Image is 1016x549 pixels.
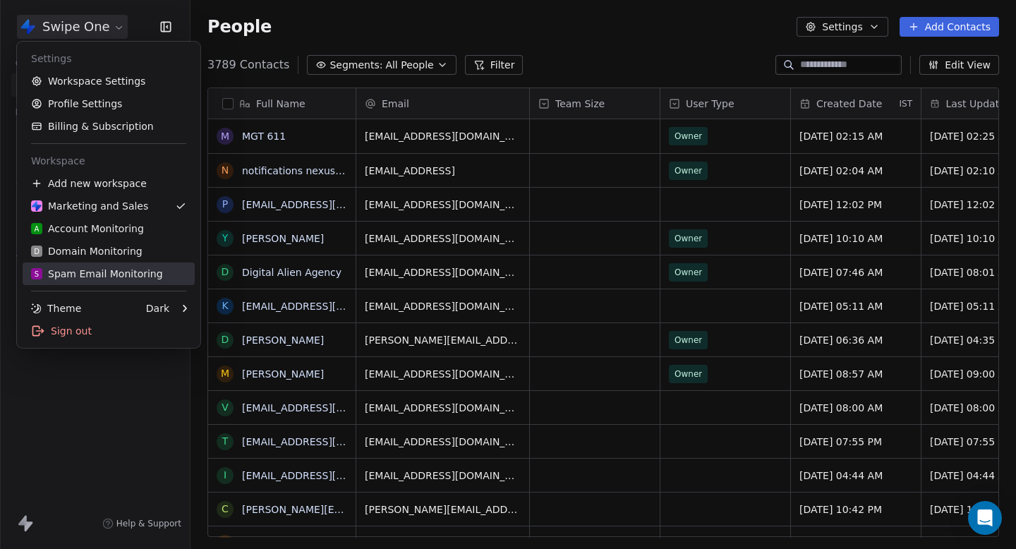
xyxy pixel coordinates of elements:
[365,469,521,483] span: [EMAIL_ADDRESS][DOMAIN_NAME]
[799,401,883,415] span: [DATE] 08:00 AM
[799,333,883,347] span: [DATE] 06:36 AM
[930,129,1013,143] span: [DATE] 02:25 AM
[930,333,1012,347] span: [DATE] 04:35 PM
[23,47,195,70] div: Settings
[930,435,1012,449] span: [DATE] 07:55 PM
[365,333,521,347] span: [PERSON_NAME][EMAIL_ADDRESS][DOMAIN_NAME]
[31,301,81,315] div: Theme
[365,231,521,246] span: [EMAIL_ADDRESS][DOMAIN_NAME]
[799,469,883,483] span: [DATE] 04:44 AM
[31,244,143,258] div: Domain Monitoring
[365,299,521,313] span: [EMAIL_ADDRESS][DOMAIN_NAME]
[31,267,163,281] div: Spam Email Monitoring
[35,269,39,279] span: S
[31,199,148,213] div: Marketing and Sales
[365,265,521,279] span: [EMAIL_ADDRESS][DOMAIN_NAME]
[146,301,169,315] div: Dark
[365,367,521,381] span: [EMAIL_ADDRESS][DOMAIN_NAME]
[23,150,195,172] div: Workspace
[930,265,1013,279] span: [DATE] 08:01 AM
[365,164,455,178] span: [EMAIL_ADDRESS]
[799,198,882,212] span: [DATE] 12:02 PM
[930,231,1013,246] span: [DATE] 10:10 AM
[799,299,883,313] span: [DATE] 05:11 AM
[799,367,883,381] span: [DATE] 08:57 AM
[930,469,1013,483] span: [DATE] 04:44 AM
[799,231,883,246] span: [DATE] 10:10 AM
[31,222,144,236] div: Account Monitoring
[23,70,195,92] a: Workspace Settings
[365,401,521,415] span: [EMAIL_ADDRESS][DOMAIN_NAME]
[23,320,195,342] div: Sign out
[35,224,40,234] span: A
[31,200,42,212] img: Swipe%20One%20Logo%201-1.svg
[34,246,40,257] span: D
[799,502,882,517] span: [DATE] 10:42 PM
[930,502,1012,517] span: [DATE] 10:42 PM
[365,198,521,212] span: [EMAIL_ADDRESS][DOMAIN_NAME]
[930,367,1013,381] span: [DATE] 09:00 AM
[365,435,521,449] span: [EMAIL_ADDRESS][DOMAIN_NAME]
[23,172,195,195] div: Add new workspace
[799,435,882,449] span: [DATE] 07:55 PM
[799,129,883,143] span: [DATE] 02:15 AM
[930,401,1013,415] span: [DATE] 08:00 AM
[23,115,195,138] a: Billing & Subscription
[930,164,1013,178] span: [DATE] 02:10 AM
[799,164,883,178] span: [DATE] 02:04 AM
[365,129,521,143] span: [EMAIL_ADDRESS][DOMAIN_NAME]
[930,198,1012,212] span: [DATE] 12:02 PM
[365,502,521,517] span: [PERSON_NAME][EMAIL_ADDRESS][DOMAIN_NAME]
[23,92,195,115] a: Profile Settings
[799,265,883,279] span: [DATE] 07:46 AM
[930,299,1013,313] span: [DATE] 05:11 AM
